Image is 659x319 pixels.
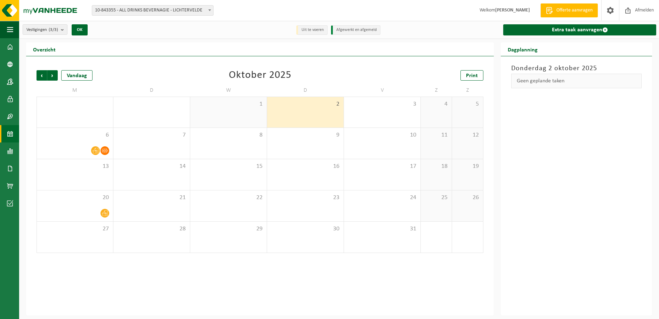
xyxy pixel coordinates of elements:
[49,27,58,32] count: (3/3)
[347,131,417,139] span: 10
[72,24,88,35] button: OK
[511,74,642,88] div: Geen geplande taken
[452,84,483,97] td: Z
[347,194,417,202] span: 24
[117,131,186,139] span: 7
[229,70,291,81] div: Oktober 2025
[347,225,417,233] span: 31
[92,6,213,15] span: 10-843355 - ALL DRINKS BEVERNAGIE - LICHTERVELDE
[117,225,186,233] span: 28
[194,131,263,139] span: 8
[424,194,448,202] span: 25
[271,131,340,139] span: 9
[456,194,480,202] span: 26
[194,163,263,170] span: 15
[23,24,67,35] button: Vestigingen(3/3)
[40,131,110,139] span: 6
[555,7,594,14] span: Offerte aanvragen
[424,100,448,108] span: 4
[194,100,263,108] span: 1
[460,70,483,81] a: Print
[296,25,328,35] li: Uit te voeren
[424,131,448,139] span: 11
[421,84,452,97] td: Z
[40,163,110,170] span: 13
[503,24,656,35] a: Extra taak aanvragen
[40,225,110,233] span: 27
[267,84,344,97] td: D
[117,163,186,170] span: 14
[501,42,545,56] h2: Dagplanning
[194,194,263,202] span: 22
[271,225,340,233] span: 30
[190,84,267,97] td: W
[92,5,214,16] span: 10-843355 - ALL DRINKS BEVERNAGIE - LICHTERVELDE
[117,194,186,202] span: 21
[456,163,480,170] span: 19
[113,84,190,97] td: D
[40,194,110,202] span: 20
[271,194,340,202] span: 23
[37,70,47,81] span: Vorige
[424,163,448,170] span: 18
[466,73,478,79] span: Print
[456,131,480,139] span: 12
[26,25,58,35] span: Vestigingen
[347,163,417,170] span: 17
[61,70,93,81] div: Vandaag
[456,100,480,108] span: 5
[26,42,63,56] h2: Overzicht
[37,84,113,97] td: M
[194,225,263,233] span: 29
[331,25,380,35] li: Afgewerkt en afgemeld
[495,8,530,13] strong: [PERSON_NAME]
[47,70,58,81] span: Volgende
[271,100,340,108] span: 2
[511,63,642,74] h3: Donderdag 2 oktober 2025
[540,3,598,17] a: Offerte aanvragen
[344,84,421,97] td: V
[271,163,340,170] span: 16
[347,100,417,108] span: 3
